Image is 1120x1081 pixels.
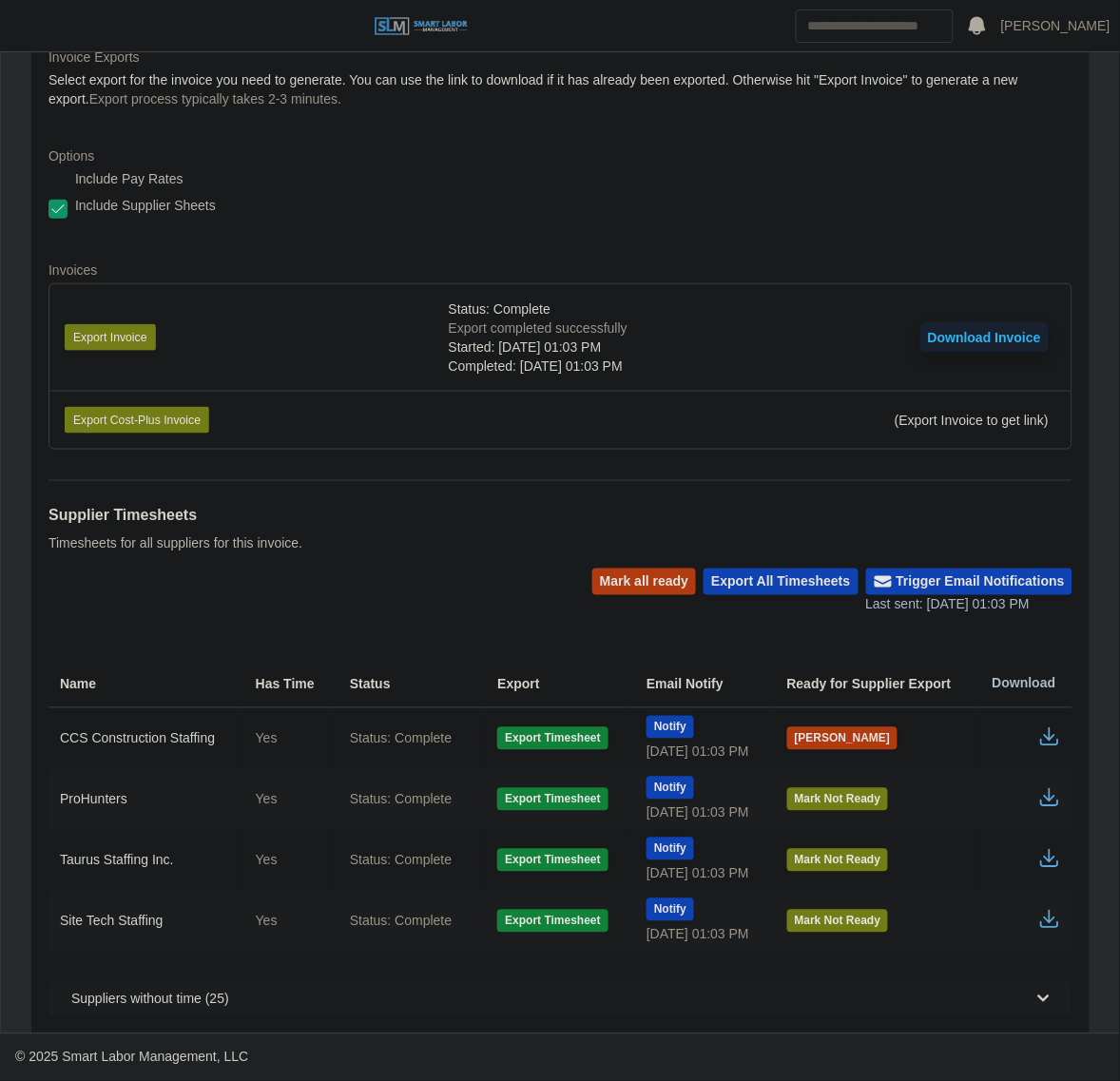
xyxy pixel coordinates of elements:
div: Last sent: [DATE] 01:03 PM [866,595,1072,615]
p: Timesheets for all suppliers for this invoice. [48,534,302,553]
button: Export Invoice [65,324,156,351]
dd: Select export for the invoice you need to generate. You can use the link to download if it has al... [48,70,1072,108]
button: Export Timesheet [497,910,608,933]
span: Export process typically takes 2-3 minutes. [89,91,341,106]
th: Has Time [241,661,335,708]
td: Yes [241,769,335,830]
div: Completed: [DATE] 01:03 PM [449,357,628,376]
button: Mark Not Ready [787,910,889,933]
th: Status [335,661,483,708]
button: Notify [647,777,694,800]
span: Suppliers without time (25) [71,990,229,1009]
a: [PERSON_NAME] [1001,16,1110,36]
img: SLM Logo [374,16,469,37]
div: [DATE] 01:03 PM [647,743,757,762]
button: Export Timesheet [497,727,608,750]
button: Export Timesheet [497,849,608,872]
dt: Options [48,146,1072,165]
span: (Export Invoice to get link) [895,413,1049,428]
button: Mark Not Ready [787,849,889,872]
input: Search [796,10,954,43]
h1: Supplier Timesheets [48,504,302,527]
th: Email Notify [631,661,772,708]
button: Trigger Email Notifications [866,569,1072,595]
button: Notify [647,838,694,860]
div: Export completed successfully [449,319,628,338]
td: Yes [241,708,335,770]
dt: Invoices [48,261,1072,280]
button: Notify [647,716,694,739]
button: Mark Not Ready [787,788,889,811]
span: © 2025 Smart Labor Management, LLC [15,1050,248,1065]
th: Ready for Supplier Export [772,661,977,708]
span: Status: Complete [350,912,452,931]
div: [DATE] 01:03 PM [647,864,757,883]
th: Download [977,661,1072,708]
button: Export All Timesheets [704,569,858,595]
span: Status: Complete [350,729,452,748]
label: Include Supplier Sheets [75,196,216,215]
div: [DATE] 01:03 PM [647,925,757,944]
label: Include Pay Rates [75,169,183,188]
td: Yes [241,830,335,891]
button: Export Timesheet [497,788,608,811]
td: Yes [241,891,335,952]
span: Status: Complete [350,790,452,809]
td: Site Tech Staffing [48,891,241,952]
button: [PERSON_NAME] [787,727,898,750]
td: CCS Construction Staffing [48,708,241,770]
span: Status: Complete [449,299,550,319]
button: Notify [647,898,694,921]
td: Taurus Staffing Inc. [48,830,241,891]
dt: Invoice Exports [48,48,1072,67]
div: [DATE] 01:03 PM [647,803,757,822]
a: Download Invoice [920,330,1049,345]
button: Mark all ready [592,569,696,595]
th: Name [48,661,241,708]
span: Status: Complete [350,851,452,870]
button: Suppliers without time (25) [48,982,1072,1016]
div: Started: [DATE] 01:03 PM [449,338,628,357]
th: Export [482,661,631,708]
button: Download Invoice [920,322,1049,353]
button: Export Cost-Plus Invoice [65,407,209,434]
td: ProHunters [48,769,241,830]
